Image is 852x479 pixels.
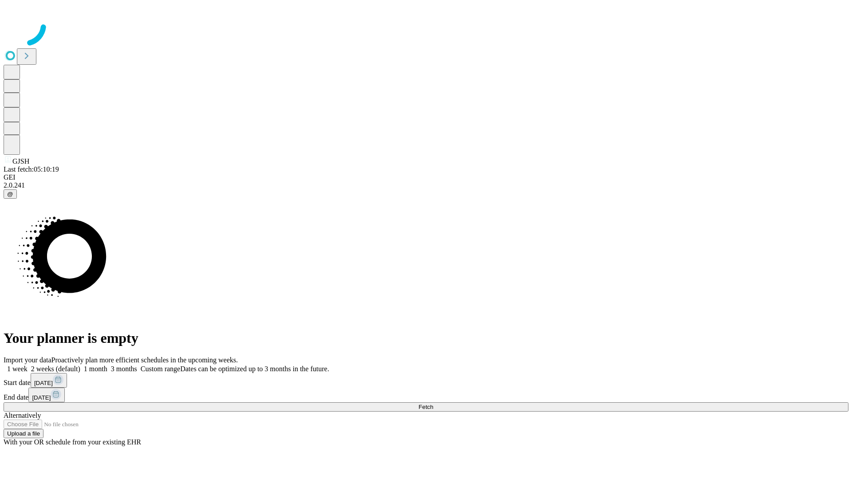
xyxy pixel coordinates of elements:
[4,165,59,173] span: Last fetch: 05:10:19
[4,181,848,189] div: 2.0.241
[32,394,51,401] span: [DATE]
[4,412,41,419] span: Alternatively
[4,189,17,199] button: @
[4,173,848,181] div: GEI
[4,388,848,402] div: End date
[180,365,329,373] span: Dates can be optimized up to 3 months in the future.
[12,157,29,165] span: GJSH
[4,356,51,364] span: Import your data
[4,429,43,438] button: Upload a file
[34,380,53,386] span: [DATE]
[31,373,67,388] button: [DATE]
[4,402,848,412] button: Fetch
[7,191,13,197] span: @
[84,365,107,373] span: 1 month
[28,388,65,402] button: [DATE]
[4,330,848,346] h1: Your planner is empty
[7,365,28,373] span: 1 week
[418,404,433,410] span: Fetch
[141,365,180,373] span: Custom range
[51,356,238,364] span: Proactively plan more efficient schedules in the upcoming weeks.
[31,365,80,373] span: 2 weeks (default)
[4,438,141,446] span: With your OR schedule from your existing EHR
[111,365,137,373] span: 3 months
[4,373,848,388] div: Start date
